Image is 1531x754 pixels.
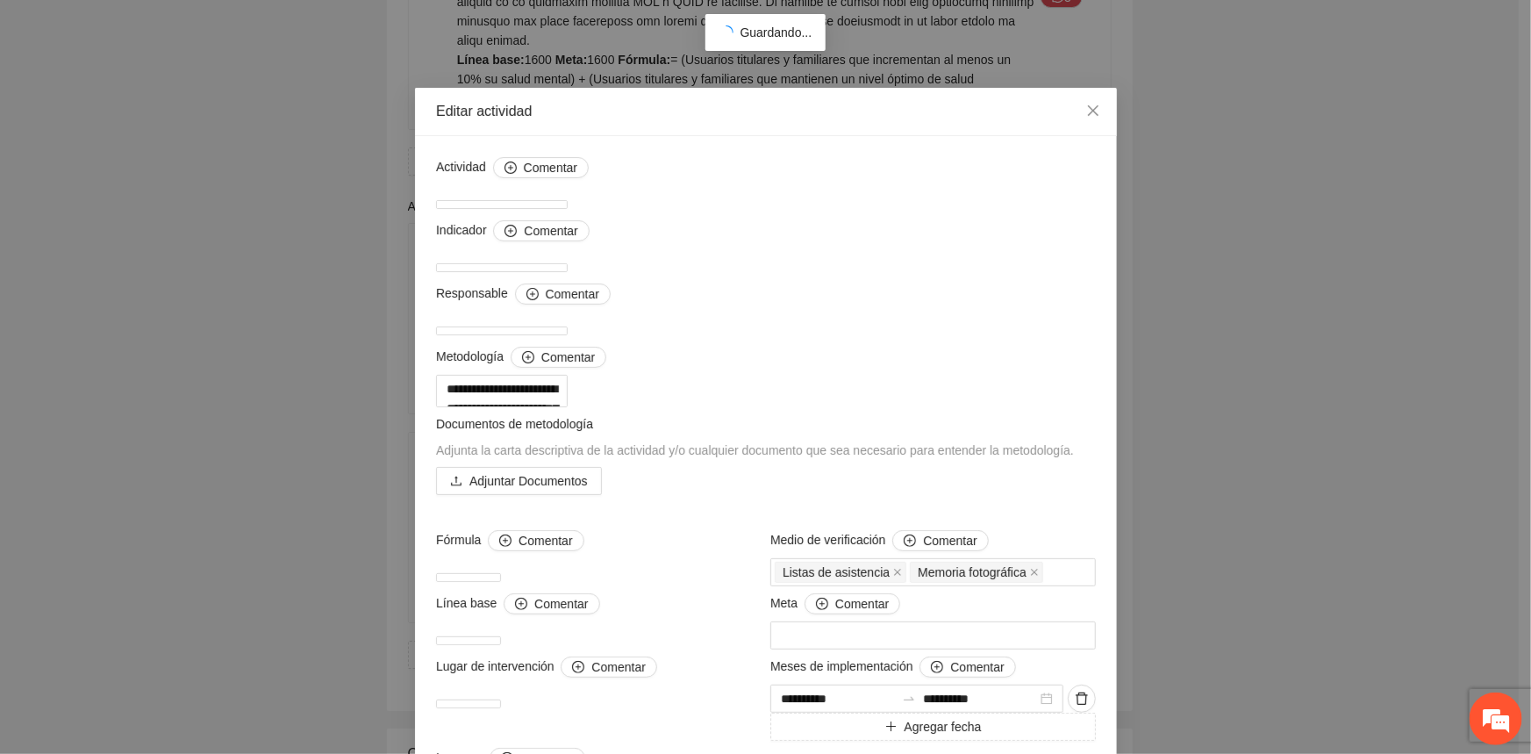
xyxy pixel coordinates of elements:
[515,598,527,612] span: plus-circle
[504,593,599,614] button: Línea base
[775,562,906,583] span: Listas de asistencia
[783,563,890,582] span: Listas de asistencia
[740,25,812,39] span: Guardando...
[1069,692,1095,706] span: delete
[102,234,242,412] span: Estamos en línea.
[1070,88,1117,135] button: Close
[436,443,1074,457] span: Adjunta la carta descriptiva de la actividad y/o cualquier documento que sea necesario para enten...
[436,157,589,178] span: Actividad
[523,158,576,177] span: Comentar
[9,479,334,541] textarea: Escriba su mensaje y pulse “Intro”
[770,713,1096,741] button: plusAgregar fecha
[510,347,605,368] button: Metodología
[493,220,589,241] button: Indicador
[904,717,981,736] span: Agregar fecha
[923,531,977,550] span: Comentar
[436,530,584,551] span: Fórmula
[804,593,899,614] button: Meta
[436,347,606,368] span: Metodología
[931,661,943,675] span: plus-circle
[514,284,610,305] button: Responsable
[540,348,594,367] span: Comentar
[901,692,915,706] span: swap-right
[834,594,888,614] span: Comentar
[436,220,590,241] span: Indicador
[492,157,588,178] button: Actividad
[504,225,517,239] span: plus-circle
[519,531,572,550] span: Comentar
[561,657,656,678] button: Lugar de intervención
[436,593,600,614] span: Línea base
[436,467,602,495] button: uploadAdjuntar Documentos
[950,657,1004,677] span: Comentar
[770,593,900,614] span: Meta
[436,102,1096,121] div: Editar actividad
[436,657,657,678] span: Lugar de intervención
[534,594,588,614] span: Comentar
[591,657,645,677] span: Comentar
[919,657,1015,678] button: Meses de implementación
[436,474,602,488] span: uploadAdjuntar Documentos
[524,221,577,241] span: Comentar
[770,530,989,551] span: Medio de verificación
[892,530,988,551] button: Medio de verificación
[288,9,330,51] div: Minimizar ventana de chat en vivo
[469,471,588,491] span: Adjuntar Documentos
[719,25,733,39] span: loading
[815,598,827,612] span: plus-circle
[1086,104,1100,118] span: close
[901,692,915,706] span: to
[436,284,611,305] span: Responsable
[526,288,538,302] span: plus-circle
[1068,685,1096,713] button: delete
[572,661,584,675] span: plus-circle
[910,562,1043,583] span: Memoria fotográfica
[1029,568,1038,577] span: close
[499,535,512,549] span: plus-circle
[488,530,583,551] button: Fórmula
[521,351,533,365] span: plus-circle
[918,563,1027,582] span: Memoria fotográfica
[91,90,295,112] div: Chatee con nosotros ahora
[893,568,902,577] span: close
[450,475,462,489] span: upload
[770,657,1016,678] span: Meses de implementación
[504,162,516,176] span: plus-circle
[545,284,598,304] span: Comentar
[436,417,593,431] span: Documentos de metodología
[884,721,897,735] span: plus
[904,535,916,549] span: plus-circle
